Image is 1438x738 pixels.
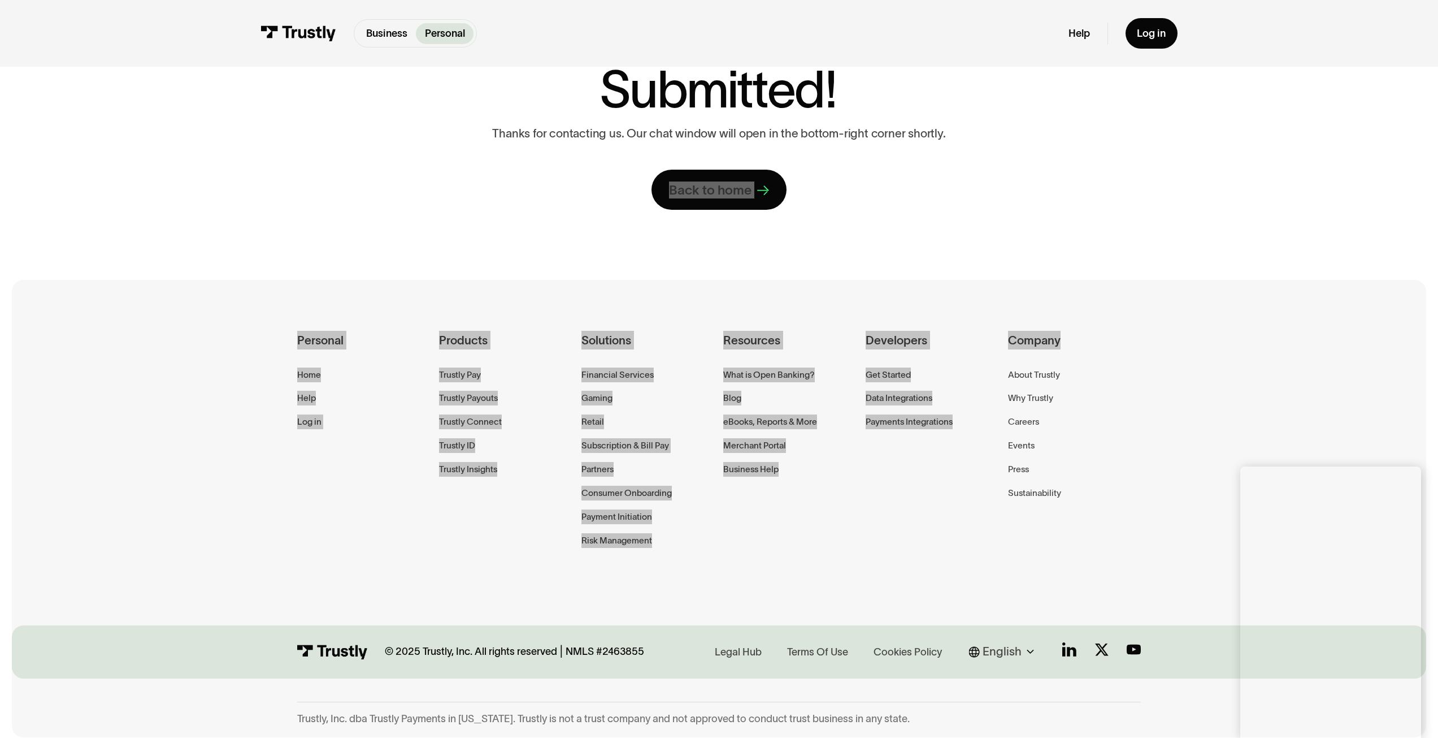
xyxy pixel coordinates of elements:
a: Press [1008,462,1029,477]
a: What is Open Banking? [723,368,815,382]
a: About Trustly [1008,368,1060,382]
a: Legal Hub [710,643,765,661]
img: Trustly Logo [260,25,336,41]
a: Cookies Policy [870,643,946,661]
a: Blog [723,391,741,405]
div: Trustly, Inc. dba Trustly Payments in [US_STATE]. Trustly is not a trust company and not approved... [297,713,1141,726]
div: Products [439,331,572,367]
a: Trustly Insights [439,462,497,477]
a: Back to home [651,170,787,210]
a: Merchant Portal [723,438,786,453]
div: English [983,643,1022,661]
div: | [560,643,563,661]
a: Sustainability [1008,486,1061,500]
a: Gaming [581,391,612,405]
div: Developers [866,331,999,367]
p: Personal [425,26,465,41]
a: Subscription & Bill Pay [581,438,669,453]
a: Get Started [866,368,911,382]
a: eBooks, Reports & More [723,415,817,429]
div: Cookies Policy [874,645,942,660]
p: Thanks for contacting us. Our chat window will open in the bottom-right corner shortly. [492,127,945,141]
a: Financial Services [581,368,654,382]
div: NMLS #2463855 [566,645,644,658]
a: Log in [297,415,322,429]
a: Business [357,23,416,44]
div: © 2025 Trustly, Inc. All rights reserved [385,645,557,658]
div: English [969,643,1039,661]
a: Business Help [723,462,779,477]
a: Consumer Onboarding [581,486,672,500]
div: Resources [723,331,857,367]
a: Payment Initiation [581,510,652,524]
a: Terms Of Use [783,643,852,661]
a: Why Trustly [1008,391,1053,405]
a: Help [1068,27,1090,40]
a: Trustly ID [439,438,475,453]
div: Personal [297,331,431,367]
a: Risk Management [581,533,652,548]
a: Payments Integrations [866,415,953,429]
img: Trustly Logo [297,645,367,660]
h1: Submitted! [599,64,836,115]
a: Trustly Pay [439,368,481,382]
iframe: Chat Window [1240,467,1421,738]
a: Careers [1008,415,1039,429]
div: Legal Hub [715,645,762,660]
div: Company [1008,331,1141,367]
a: Data Integrations [866,391,932,405]
a: Trustly Connect [439,415,502,429]
div: Terms Of Use [787,645,848,660]
div: Log in [1137,27,1166,40]
a: Retail [581,415,604,429]
a: Personal [416,23,473,44]
a: Trustly Payouts [439,391,498,405]
div: Solutions [581,331,715,367]
a: Partners [581,462,614,477]
a: Events [1008,438,1035,453]
a: Help [297,391,316,405]
a: Log in [1126,18,1178,49]
p: Business [366,26,407,41]
a: Home [297,368,321,382]
div: Back to home [669,182,751,198]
